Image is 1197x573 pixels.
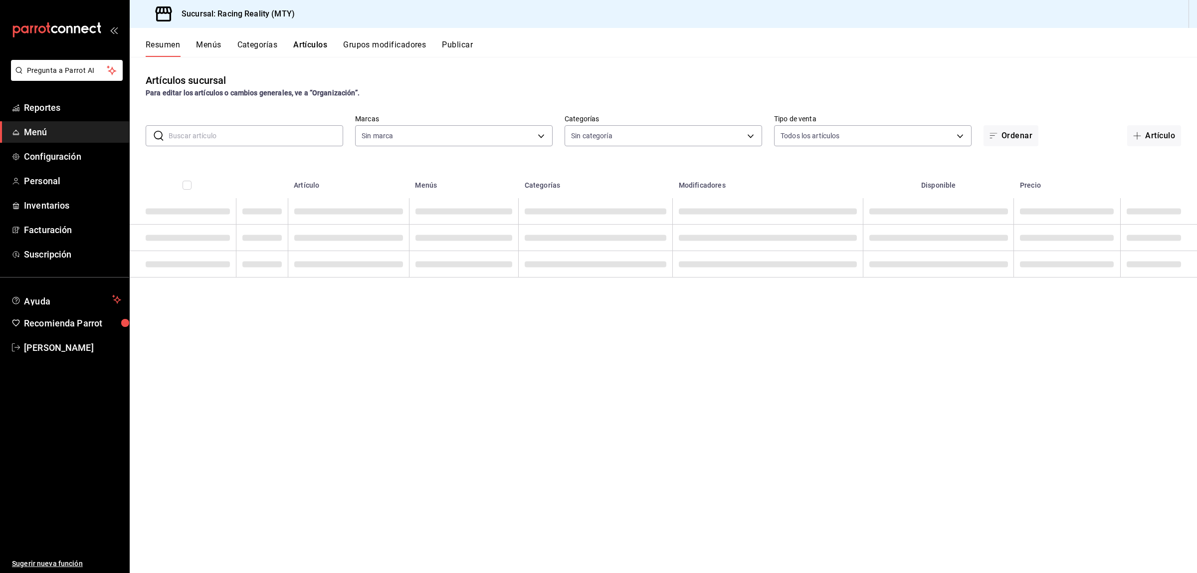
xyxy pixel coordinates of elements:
span: Sin categoría [571,131,612,141]
span: Sugerir nueva función [12,559,121,569]
span: Suscripción [24,248,121,261]
label: Tipo de venta [774,115,972,122]
button: open_drawer_menu [110,26,118,34]
button: Menús [196,40,221,57]
span: Recomienda Parrot [24,316,121,330]
label: Marcas [355,115,553,122]
span: Sin marca [362,131,393,141]
span: Inventarios [24,199,121,212]
th: Precio [1014,166,1120,198]
h3: Sucursal: Racing Reality (MTY) [174,8,295,20]
th: Modificadores [673,166,863,198]
button: Artículos [293,40,327,57]
input: Buscar artículo [169,126,343,146]
label: Categorías [565,115,762,122]
span: Pregunta a Parrot AI [27,65,107,76]
span: Menú [24,125,121,139]
strong: Para editar los artículos o cambios generales, ve a “Organización”. [146,89,360,97]
button: Ordenar [984,125,1038,146]
span: [PERSON_NAME] [24,341,121,354]
button: Categorías [237,40,278,57]
div: navigation tabs [146,40,1197,57]
span: Configuración [24,150,121,163]
span: Reportes [24,101,121,114]
button: Publicar [442,40,473,57]
div: Artículos sucursal [146,73,226,88]
span: Ayuda [24,293,108,305]
span: Personal [24,174,121,188]
a: Pregunta a Parrot AI [7,72,123,83]
button: Resumen [146,40,180,57]
span: Facturación [24,223,121,237]
button: Artículo [1127,125,1181,146]
th: Categorías [519,166,673,198]
th: Artículo [288,166,409,198]
button: Pregunta a Parrot AI [11,60,123,81]
button: Grupos modificadores [343,40,426,57]
span: Todos los artículos [781,131,840,141]
th: Menús [409,166,518,198]
th: Disponible [863,166,1014,198]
